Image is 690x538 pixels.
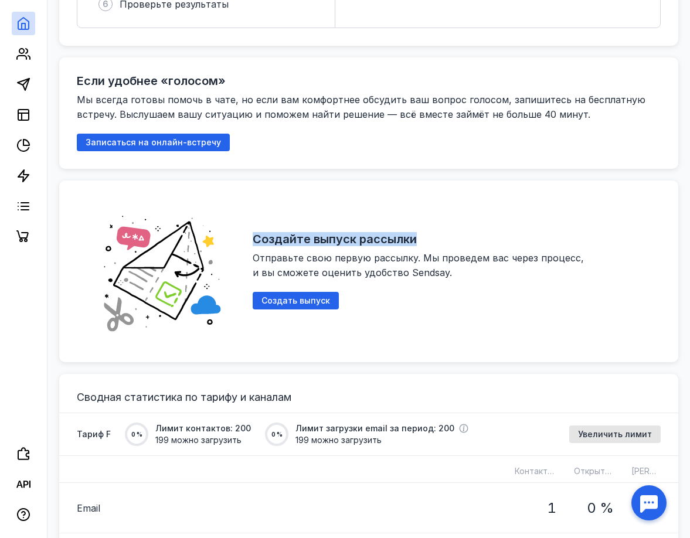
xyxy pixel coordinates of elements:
[295,423,454,434] span: Лимит загрузки email за период: 200
[295,434,468,446] span: 199 можно загрузить
[574,466,614,476] span: Открытий
[261,296,330,306] span: Создать выпуск
[155,423,251,434] span: Лимит контактов: 200
[578,430,652,440] span: Увеличить лимит
[86,138,221,148] span: Записаться на онлайн-встречу
[77,428,111,440] span: Тариф F
[77,501,100,515] span: Email
[587,500,614,516] h1: 0 %
[253,232,417,246] h2: Создайте выпуск рассылки
[253,252,587,278] span: Отправьте свою первую рассылку. Мы проведем вас через процесс, и вы сможете оценить удобство Send...
[155,434,251,446] span: 199 можно загрузить
[253,292,339,309] button: Создать выпуск
[77,134,230,151] button: Записаться на онлайн-встречу
[77,94,648,120] span: Мы всегда готовы помочь в чате, но если вам комфортнее обсудить ваш вопрос голосом, запишитесь на...
[77,137,230,147] a: Записаться на онлайн-встречу
[515,466,558,476] span: Контактов
[569,425,661,443] button: Увеличить лимит
[77,74,226,88] h2: Если удобнее «голосом»
[77,391,661,403] h3: Сводная статистика по тарифу и каналам
[547,500,556,516] h1: 1
[89,198,235,345] img: abd19fe006828e56528c6cd305e49c57.png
